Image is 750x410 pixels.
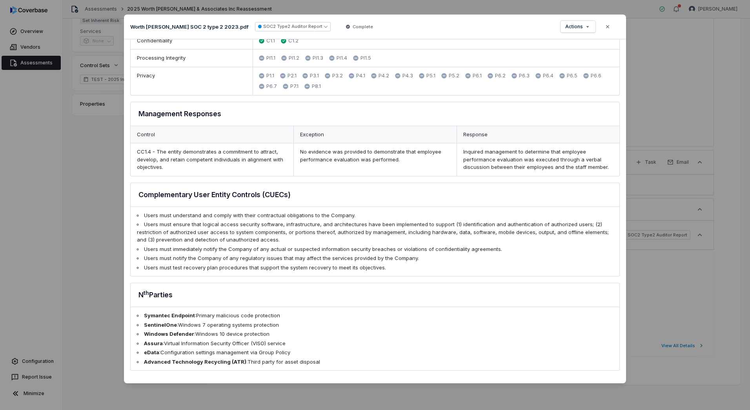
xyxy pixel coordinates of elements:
[137,321,613,329] li: : Windows 7 operating systems protection
[449,72,459,80] span: P5.2
[144,331,194,337] b: Windows Defender
[137,212,613,220] li: Users must understand and comply with their contractual obligations to the Company.
[457,143,619,176] div: Inquired management to determine that employee performance evaluation was executed through a verb...
[138,289,173,300] h3: N Parties
[293,126,456,143] div: Exception
[312,82,321,90] span: P8.1
[565,24,583,30] span: Actions
[356,72,365,80] span: P4.1
[138,189,291,200] h3: Complementary User Entity Controls (CUECs)
[137,254,613,262] li: Users must notify the Company of any regulatory issues that may affect the services provided by t...
[266,72,274,80] span: P1.1
[266,54,275,62] span: PI1.1
[255,22,331,31] button: SOC2 Type2 Auditor Report
[137,330,613,338] li: : Windows 10 device protection
[144,312,195,318] b: Symantec Endpoint
[137,358,613,366] li: : Third party for asset disposal
[266,37,275,45] span: C1.1
[288,72,297,80] span: P2.1
[360,54,371,62] span: PI1.5
[138,108,221,119] h3: Management Responses
[137,340,613,348] li: : Virtual Information Security Officer (VISO) service
[310,72,319,80] span: P3.1
[137,221,613,244] li: Users must ensure that logical access security software, infrastructure, and architectures have b...
[288,37,299,45] span: C1.2
[519,72,530,80] span: P6.3
[131,67,253,95] div: Privacy
[337,54,347,62] span: PI1.4
[144,290,149,296] sup: th
[457,126,619,143] div: Response
[561,21,595,33] button: Actions
[473,72,482,80] span: P6.1
[293,143,456,176] div: No evidence was provided to demonstrate that employee performance evaluation was performed.
[402,72,413,80] span: P4.3
[131,126,293,143] div: Control
[137,312,613,320] li: : Primary malicious code protection
[332,72,343,80] span: P3.2
[131,49,253,67] div: Processing Integrity
[543,72,553,80] span: P6.4
[137,349,613,357] li: : Configuration settings management via Group Policy
[130,23,249,30] p: Worth [PERSON_NAME] SOC 2 type 2 2023.pdf
[144,322,177,328] b: SentinelOne
[137,245,613,253] li: Users must immediately notify the Company of any actual or suspected information security breache...
[289,54,299,62] span: PI1.2
[131,143,293,176] div: CC1.4 - The entity demonstrates a commitment to attract, develop, and retain competent individual...
[131,32,253,49] div: Confidentiality
[567,72,577,80] span: P6.5
[144,349,159,355] b: eData
[313,54,323,62] span: PI1.3
[426,72,435,80] span: P5.1
[379,72,389,80] span: P4.2
[144,340,163,346] b: Assura
[266,82,277,90] span: P6.7
[353,24,373,30] span: Complete
[591,72,601,80] span: P6.6
[137,264,613,272] li: Users must test recovery plan procedures that support the system recovery to meet its objectives.
[495,72,506,80] span: P6.2
[144,359,246,365] b: Advanced Technology Recycling (ATR)
[290,82,299,90] span: P7.1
